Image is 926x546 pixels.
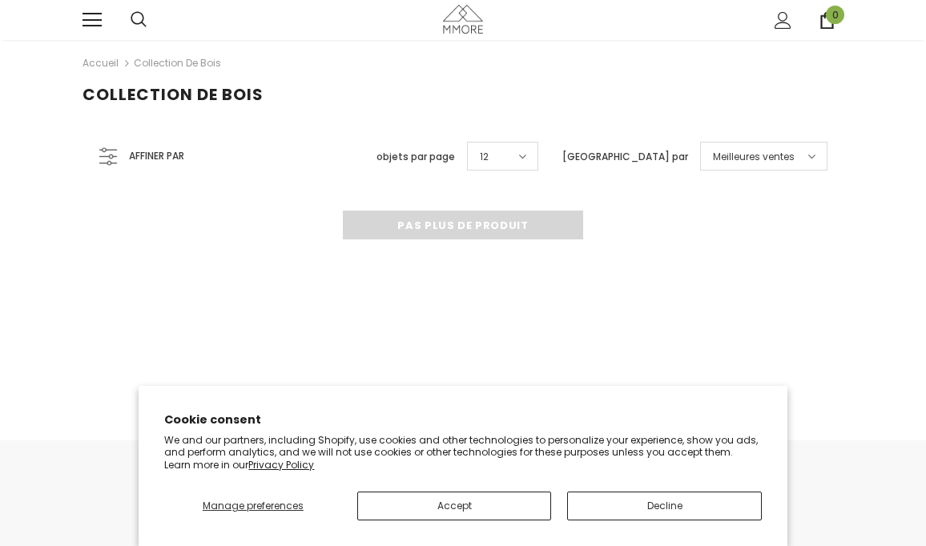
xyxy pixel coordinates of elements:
label: objets par page [376,149,455,165]
a: Collection de bois [134,56,221,70]
span: Collection de bois [83,83,264,106]
span: Manage preferences [203,499,304,512]
span: 0 [826,6,844,24]
span: Meilleures ventes [713,149,795,165]
a: Accueil [83,54,119,73]
button: Decline [567,492,761,520]
label: [GEOGRAPHIC_DATA] par [562,149,688,165]
p: We and our partners, including Shopify, use cookies and other technologies to personalize your ex... [164,434,761,472]
span: 12 [480,149,489,165]
img: Cas MMORE [443,5,483,33]
button: Manage preferences [164,492,341,520]
h2: Cookie consent [164,412,761,428]
a: Privacy Policy [248,458,314,472]
span: Affiner par [129,147,184,165]
a: 0 [819,12,835,29]
button: Accept [357,492,551,520]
